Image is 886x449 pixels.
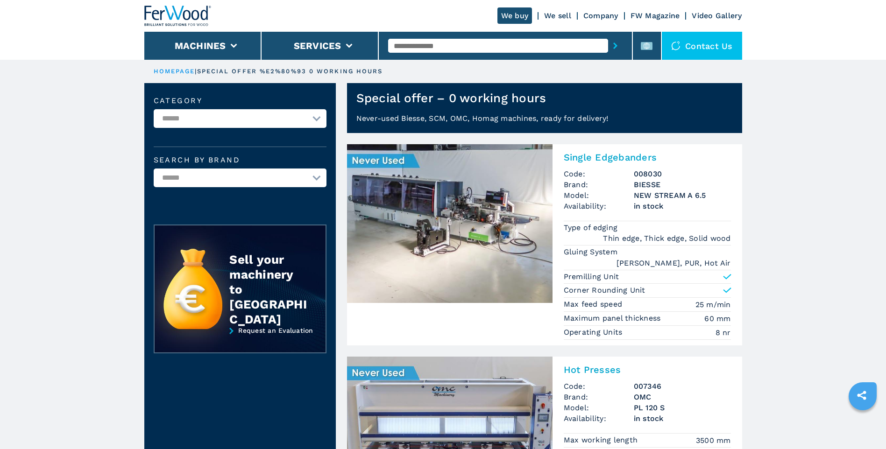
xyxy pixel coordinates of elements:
em: [PERSON_NAME], PUR, Hot Air [617,258,731,268]
a: FW Magazine [631,11,680,20]
a: sharethis [850,384,873,407]
img: Single Edgebanders BIESSE NEW STREAM A 6.5 [347,144,553,303]
em: Thin edge, Thick edge, Solid wood [603,233,730,244]
em: 25 m/min [695,299,731,310]
h3: BIESSE [634,179,731,190]
span: in stock [634,201,731,211]
h3: Hot Presses [564,364,731,375]
span: in stock [634,413,731,424]
a: Single Edgebanders BIESSE NEW STREAM A 6.5Single EdgebandersCode:008030Brand:BIESSEModel:NEW STRE... [347,144,742,345]
div: Contact us [662,32,742,60]
h3: OMC [634,392,731,402]
h3: Single Edgebanders [564,152,731,163]
a: We sell [544,11,571,20]
span: | [195,68,197,75]
p: Gluing System [564,247,620,257]
button: submit-button [608,35,623,56]
div: Sell your machinery to [GEOGRAPHIC_DATA] [229,252,307,327]
label: Search by brand [154,156,326,164]
span: Availability: [564,201,634,211]
h3: PL 120 S [634,402,731,413]
h3: NEW STREAM A 6.5 [634,190,731,201]
button: Machines [175,40,226,51]
p: Premilling Unit [564,272,619,282]
em: 3500 mm [696,435,731,446]
p: Max working length [564,435,640,445]
span: Never-used Biesse, SCM, OMC, Homag machines, ready for delivery! [356,114,609,123]
p: Corner Rounding Unit [564,285,645,295]
iframe: Chat [846,407,879,442]
span: Code: [564,168,634,179]
p: Maximum panel thickness [564,313,663,323]
button: Services [294,40,341,51]
p: Max feed speed [564,299,625,309]
p: special offer %E2%80%93 0 working hours [197,67,383,76]
span: Brand: [564,392,634,402]
span: Model: [564,402,634,413]
label: Category [154,97,326,105]
span: Availability: [564,413,634,424]
a: Request an Evaluation [154,327,326,360]
img: Ferwood [144,6,212,26]
em: 60 mm [704,313,730,324]
span: Code: [564,381,634,392]
a: Video Gallery [692,11,742,20]
em: 8 nr [716,327,731,338]
p: Type of edging [564,223,620,233]
span: Model: [564,190,634,201]
a: HOMEPAGE [154,68,195,75]
h1: Special offer – 0 working hours [356,91,546,105]
a: We buy [497,7,532,24]
span: Brand: [564,179,634,190]
a: Company [583,11,618,20]
h3: 008030 [634,168,731,179]
p: Operating Units [564,327,625,337]
img: Contact us [671,41,680,50]
h3: 007346 [634,381,731,392]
